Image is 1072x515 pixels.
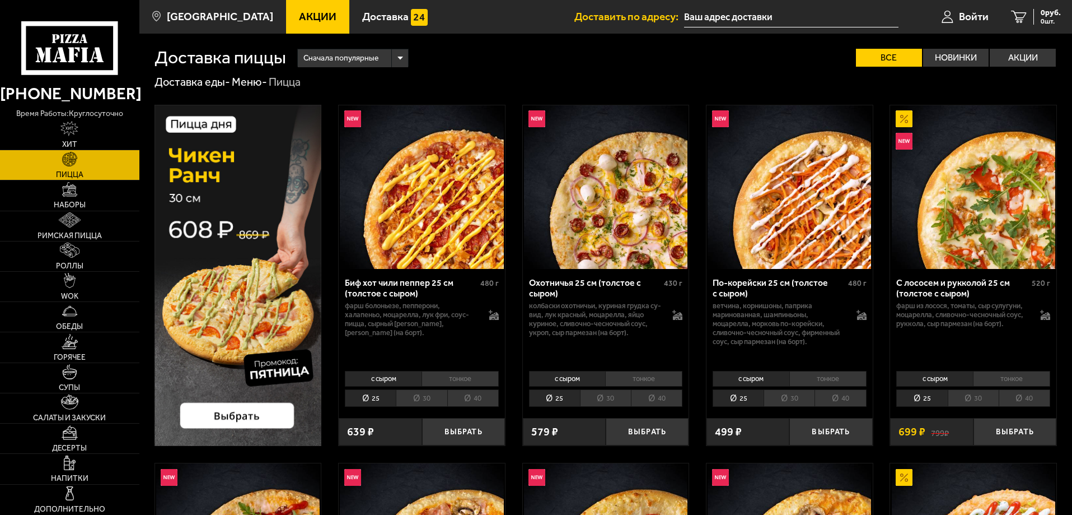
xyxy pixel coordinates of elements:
p: фарш из лосося, томаты, сыр сулугуни, моцарелла, сливочно-чесночный соус, руккола, сыр пармезан (... [896,301,1029,328]
span: Напитки [51,475,88,482]
div: Охотничья 25 см (толстое с сыром) [529,277,662,299]
li: с сыром [345,371,422,387]
label: Акции [990,49,1056,67]
p: колбаски охотничьи, куриная грудка су-вид, лук красный, моцарелла, яйцо куриное, сливочно-чесночн... [529,301,662,337]
img: Акционный [896,469,912,486]
a: НовинкаБиф хот чили пеппер 25 см (толстое с сыром) [339,105,505,269]
li: 30 [948,389,999,407]
li: 40 [447,389,499,407]
li: 25 [345,389,396,407]
span: Супы [59,384,80,392]
div: С лососем и рукколой 25 см (толстое с сыром) [896,277,1029,299]
span: 579 ₽ [531,426,558,438]
s: 799 ₽ [931,426,949,438]
img: Новинка [161,469,177,486]
img: Биф хот чили пеппер 25 см (толстое с сыром) [340,105,503,269]
span: 480 г [480,279,499,288]
a: АкционныйНовинкаС лососем и рукколой 25 см (толстое с сыром) [890,105,1056,269]
span: 480 г [848,279,867,288]
img: Новинка [528,469,545,486]
img: Новинка [344,110,361,127]
img: Акционный [896,110,912,127]
li: 30 [764,389,814,407]
span: Хит [62,141,77,149]
button: Выбрать [422,418,505,446]
div: Биф хот чили пеппер 25 см (толстое с сыром) [345,277,478,299]
button: Выбрать [606,418,689,446]
label: Все [856,49,922,67]
li: тонкое [973,371,1050,387]
span: Салаты и закуски [33,414,106,422]
span: Десерты [52,444,87,452]
li: 25 [713,389,764,407]
span: 520 г [1032,279,1050,288]
img: Новинка [528,110,545,127]
a: Доставка еды- [155,75,230,89]
span: Сначала популярные [303,48,378,69]
span: Доставка [362,11,409,22]
img: Новинка [896,133,912,150]
span: 639 ₽ [347,426,374,438]
input: Ваш адрес доставки [684,7,898,27]
img: Охотничья 25 см (толстое с сыром) [524,105,687,269]
li: 30 [580,389,631,407]
button: Выбрать [789,418,872,446]
div: По-корейски 25 см (толстое с сыром) [713,277,845,299]
img: Новинка [712,469,729,486]
span: Пицца [56,171,83,179]
li: 30 [396,389,447,407]
a: Меню- [232,75,267,89]
img: 15daf4d41897b9f0e9f617042186c801.svg [411,9,428,26]
span: Горячее [54,354,86,361]
li: 40 [999,389,1050,407]
li: тонкое [422,371,499,387]
li: с сыром [529,371,606,387]
span: Обеды [56,323,83,331]
span: Роллы [56,262,83,270]
p: ветчина, корнишоны, паприка маринованная, шампиньоны, моцарелла, морковь по-корейски, сливочно-че... [713,301,845,346]
span: WOK [61,293,78,300]
li: 25 [896,389,947,407]
span: Доставить по адресу: [574,11,684,22]
li: с сыром [713,371,789,387]
span: Дополнительно [34,505,105,513]
span: Наборы [54,201,86,209]
li: 40 [631,389,682,407]
li: 40 [814,389,866,407]
span: 499 ₽ [715,426,742,438]
img: Новинка [344,469,361,486]
li: тонкое [789,371,867,387]
span: [GEOGRAPHIC_DATA] [167,11,273,22]
span: Римская пицца [38,232,102,240]
span: 0 шт. [1041,18,1061,25]
img: С лососем и рукколой 25 см (толстое с сыром) [892,105,1055,269]
img: Новинка [712,110,729,127]
a: НовинкаОхотничья 25 см (толстое с сыром) [523,105,689,269]
span: Войти [959,11,989,22]
span: 430 г [664,279,682,288]
li: с сыром [896,371,973,387]
li: 25 [529,389,580,407]
li: тонкое [605,371,682,387]
div: Пицца [269,75,301,90]
h1: Доставка пиццы [155,49,286,67]
span: Московский проспект, 212 [684,7,898,27]
a: НовинкаПо-корейски 25 см (толстое с сыром) [706,105,873,269]
label: Новинки [923,49,989,67]
span: 699 ₽ [898,426,925,438]
span: 0 руб. [1041,9,1061,17]
button: Выбрать [973,418,1056,446]
img: По-корейски 25 см (толстое с сыром) [708,105,871,269]
p: фарш болоньезе, пепперони, халапеньо, моцарелла, лук фри, соус-пицца, сырный [PERSON_NAME], [PERS... [345,301,478,337]
span: Акции [299,11,336,22]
